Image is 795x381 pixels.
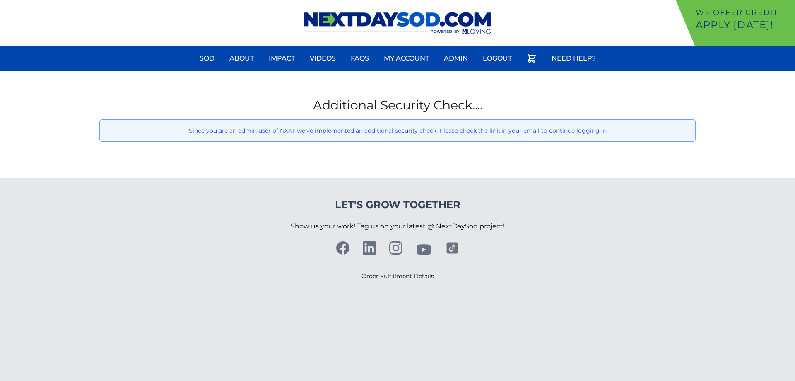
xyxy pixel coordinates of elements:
h4: Let's Grow Together [291,198,505,211]
p: We offer Credit [696,7,792,18]
h1: Additional Security Check.... [99,98,696,113]
a: Admin [439,49,473,68]
a: About [224,49,259,68]
p: Show us your work! Tag us on your latest @ NextDaySod project! [291,211,505,241]
a: Impact [264,49,300,68]
a: Order Fulfillment Details [361,272,434,280]
a: Logout [478,49,517,68]
p: Apply [DATE]! [696,18,792,32]
a: Videos [305,49,341,68]
a: Sod [195,49,219,68]
a: Need Help? [547,49,601,68]
a: My Account [379,49,434,68]
p: Since you are an admin user of NXXT we've implemented an additional security check. Please check ... [106,126,689,135]
a: FAQs [346,49,374,68]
